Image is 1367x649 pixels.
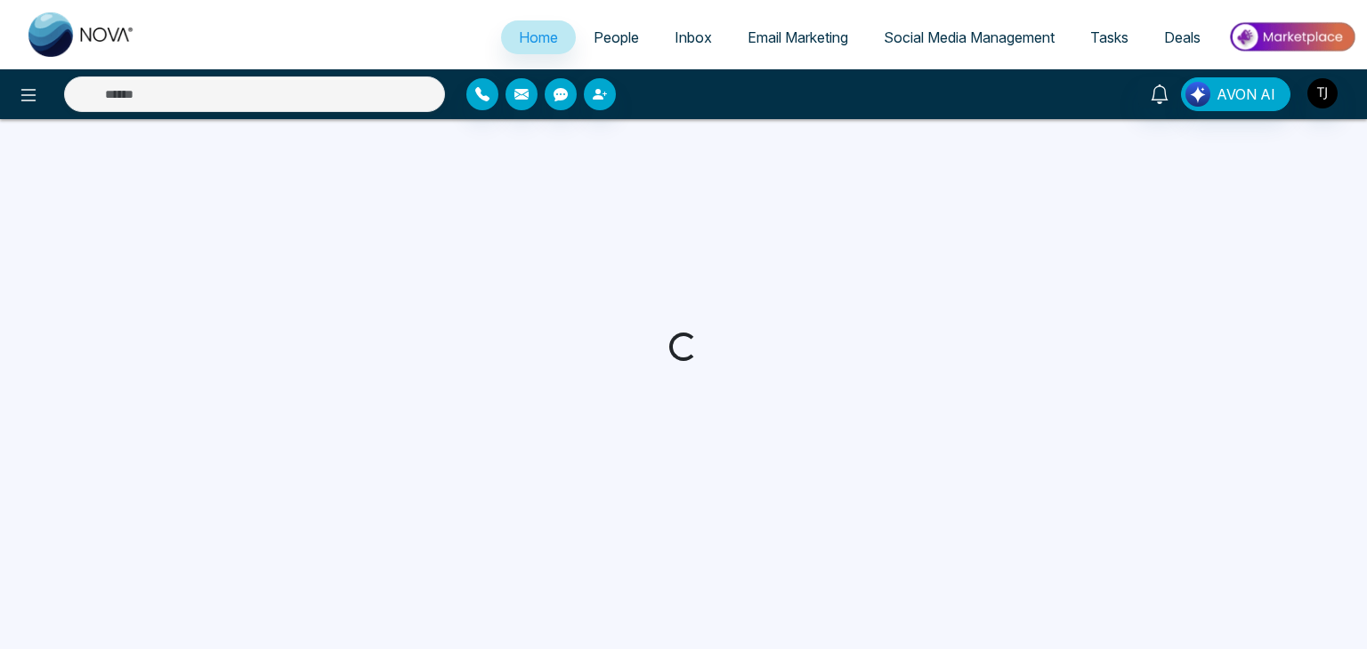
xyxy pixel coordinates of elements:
img: Lead Flow [1185,82,1210,107]
span: People [594,28,639,46]
span: Email Marketing [748,28,848,46]
span: Deals [1164,28,1201,46]
a: Inbox [657,20,730,54]
span: Tasks [1090,28,1128,46]
a: Tasks [1072,20,1146,54]
a: Home [501,20,576,54]
a: Deals [1146,20,1218,54]
span: Social Media Management [884,28,1055,46]
span: Home [519,28,558,46]
img: Market-place.gif [1227,17,1356,57]
a: People [576,20,657,54]
button: AVON AI [1181,77,1290,111]
img: User Avatar [1307,78,1338,108]
span: AVON AI [1217,84,1275,105]
a: Social Media Management [866,20,1072,54]
img: Nova CRM Logo [28,12,135,57]
a: Email Marketing [730,20,866,54]
span: Inbox [675,28,712,46]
